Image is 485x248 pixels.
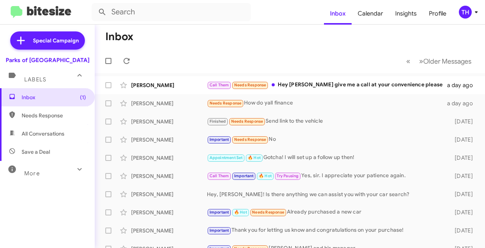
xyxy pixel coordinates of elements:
span: Call Them [210,83,229,87]
span: Appointment Set [210,155,243,160]
div: Gotcha! I will set up a follow up then! [207,153,448,162]
div: Hey [PERSON_NAME] give me a call at your convenience please [207,81,447,89]
a: Insights [389,3,423,25]
input: Search [92,3,251,21]
div: [DATE] [448,190,479,198]
span: Important [234,173,254,178]
div: TH [459,6,472,19]
div: Thank you for letting us know and congratulations on your purchase! [207,226,448,235]
div: a day ago [447,81,479,89]
div: How do yall finance [207,99,447,108]
div: a day ago [447,100,479,107]
span: Special Campaign [33,37,79,44]
span: » [419,56,423,66]
span: « [406,56,410,66]
div: Parks of [GEOGRAPHIC_DATA] [6,56,89,64]
span: Needs Response [234,137,266,142]
span: Needs Response [234,83,266,87]
span: Important [210,137,229,142]
div: [PERSON_NAME] [131,118,207,125]
span: (1) [80,94,86,101]
div: [DATE] [448,209,479,216]
span: More [24,170,40,177]
div: [DATE] [448,154,479,162]
button: Next [415,53,476,69]
div: [DATE] [448,136,479,143]
div: Hey, [PERSON_NAME]! Is there anything we can assist you with your car search? [207,190,448,198]
div: [PERSON_NAME] [131,154,207,162]
div: Already purchased a new car [207,208,448,217]
div: [PERSON_NAME] [131,81,207,89]
span: All Conversations [22,130,64,137]
span: Older Messages [423,57,471,66]
a: Profile [423,3,452,25]
div: [PERSON_NAME] [131,209,207,216]
div: [DATE] [448,118,479,125]
span: Labels [24,76,46,83]
span: 🔥 Hot [259,173,272,178]
div: [PERSON_NAME] [131,172,207,180]
span: Needs Response [231,119,263,124]
span: Important [210,210,229,215]
span: 🔥 Hot [234,210,247,215]
div: Send link to the vehicle [207,117,448,126]
span: 🔥 Hot [248,155,261,160]
span: Needs Response [252,210,284,215]
div: [DATE] [448,227,479,234]
span: Call Them [210,173,229,178]
a: Calendar [352,3,389,25]
span: Try Pausing [277,173,299,178]
span: Inbox [22,94,86,101]
div: No [207,135,448,144]
div: [DATE] [448,172,479,180]
span: Finished [210,119,226,124]
div: [PERSON_NAME] [131,190,207,198]
nav: Page navigation example [402,53,476,69]
div: Yes, sir. I appreciate your patience again. [207,172,448,180]
span: Important [210,228,229,233]
div: [PERSON_NAME] [131,100,207,107]
button: Previous [402,53,415,69]
span: Needs Response [22,112,86,119]
a: Inbox [324,3,352,25]
div: [PERSON_NAME] [131,227,207,234]
a: Special Campaign [10,31,85,50]
span: Needs Response [210,101,242,106]
div: [PERSON_NAME] [131,136,207,143]
button: TH [452,6,477,19]
span: Save a Deal [22,148,50,156]
h1: Inbox [105,31,133,43]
